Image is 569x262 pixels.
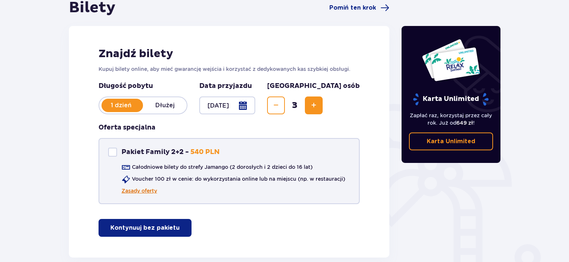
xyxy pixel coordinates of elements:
[305,96,323,114] button: Increase
[409,132,493,150] a: Karta Unlimited
[286,100,303,111] span: 3
[122,187,157,194] a: Zasady oferty
[132,175,345,183] p: Voucher 100 zł w cenie: do wykorzystania online lub na miejscu (np. w restauracji)
[329,4,376,12] span: Pomiń ten krok
[412,93,489,106] p: Karta Unlimited
[99,123,156,132] p: Oferta specjalna
[456,120,473,126] span: 649 zł
[99,65,360,73] p: Kupuj bilety online, aby mieć gwarancję wejścia i korzystać z dedykowanych kas szybkiej obsługi.
[427,137,475,145] p: Karta Unlimited
[110,224,180,232] p: Kontynuuj bez pakietu
[409,112,493,127] p: Zapłać raz, korzystaj przez cały rok. Już od !
[99,219,192,237] button: Kontynuuj bez pakietu
[99,82,187,91] p: Długość pobytu
[267,96,285,114] button: Decrease
[190,148,220,157] p: 540 PLN
[329,3,389,12] a: Pomiń ten krok
[122,148,189,157] p: Pakiet Family 2+2 -
[99,101,143,109] p: 1 dzień
[143,101,187,109] p: Dłużej
[99,47,360,61] h2: Znajdź bilety
[132,163,313,171] p: Całodniowe bilety do strefy Jamango (2 dorosłych i 2 dzieci do 16 lat)
[267,82,360,91] p: [GEOGRAPHIC_DATA] osób
[199,82,252,91] p: Data przyjazdu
